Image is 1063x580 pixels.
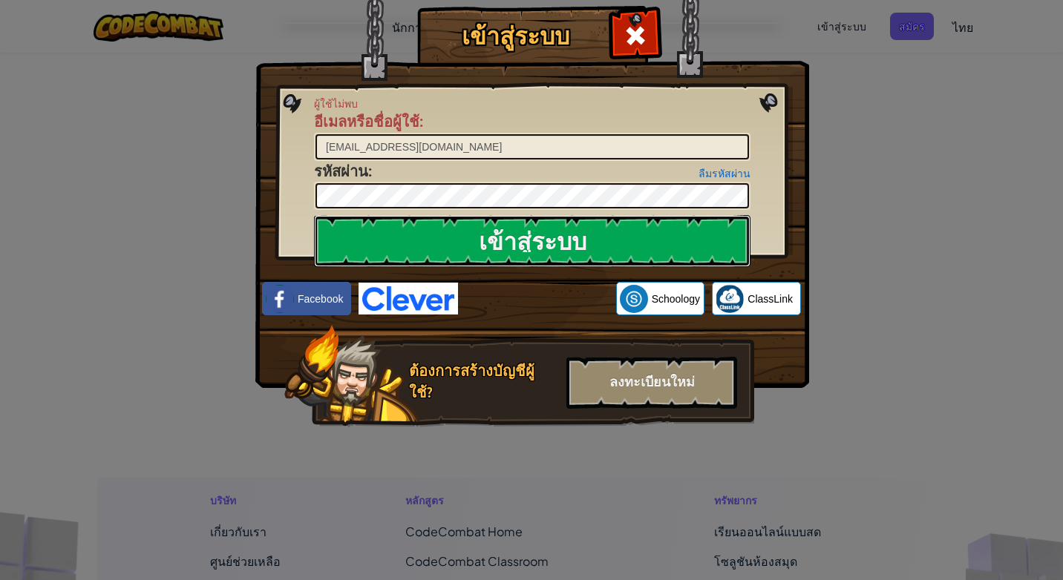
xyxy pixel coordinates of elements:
[359,283,458,314] img: clever-logo-blue.png
[314,96,750,111] span: ผู้ใช้ไม่พบ
[620,285,648,313] img: schoology.png
[314,161,368,181] span: รหัสผ่าน
[458,283,616,315] iframe: ปุ่มลงชื่อเข้าใช้ด้วย Google
[266,285,294,313] img: facebook_small.png
[314,215,750,267] input: เข้าสู่ระบบ
[409,360,557,403] div: ต้องการสร้างบัญชีผู้ใช้?
[748,291,793,306] span: ClassLink
[716,285,744,313] img: classlink-logo-small.png
[314,111,423,133] label: :
[298,291,343,306] span: Facebook
[421,23,610,49] h1: เข้าสู่ระบบ
[314,111,419,131] span: อีเมลหรือชื่อผู้ใช้
[314,161,372,182] label: :
[652,291,700,306] span: Schoology
[566,357,737,409] div: ลงทะเบียนใหม่
[699,168,750,179] a: ลืมรหัสผ่าน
